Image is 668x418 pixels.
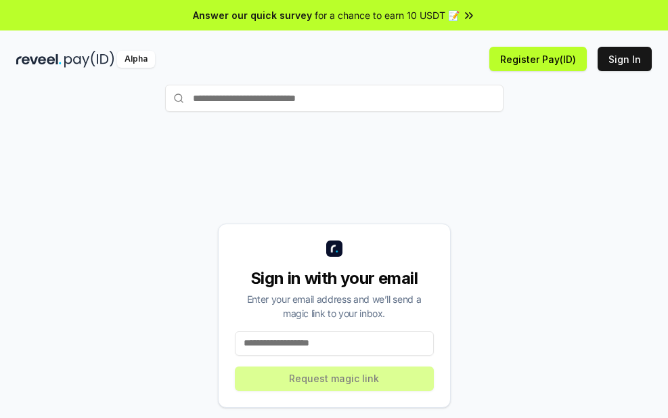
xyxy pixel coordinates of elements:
img: logo_small [326,241,342,257]
button: Register Pay(ID) [489,47,587,71]
div: Alpha [117,51,155,68]
div: Enter your email address and we’ll send a magic link to your inbox. [235,292,434,320]
div: Sign in with your email [235,268,434,289]
img: reveel_dark [16,51,62,68]
span: for a chance to earn 10 USDT 📝 [315,8,460,22]
span: Answer our quick survey [193,8,312,22]
button: Sign In [598,47,652,71]
img: pay_id [64,51,114,68]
